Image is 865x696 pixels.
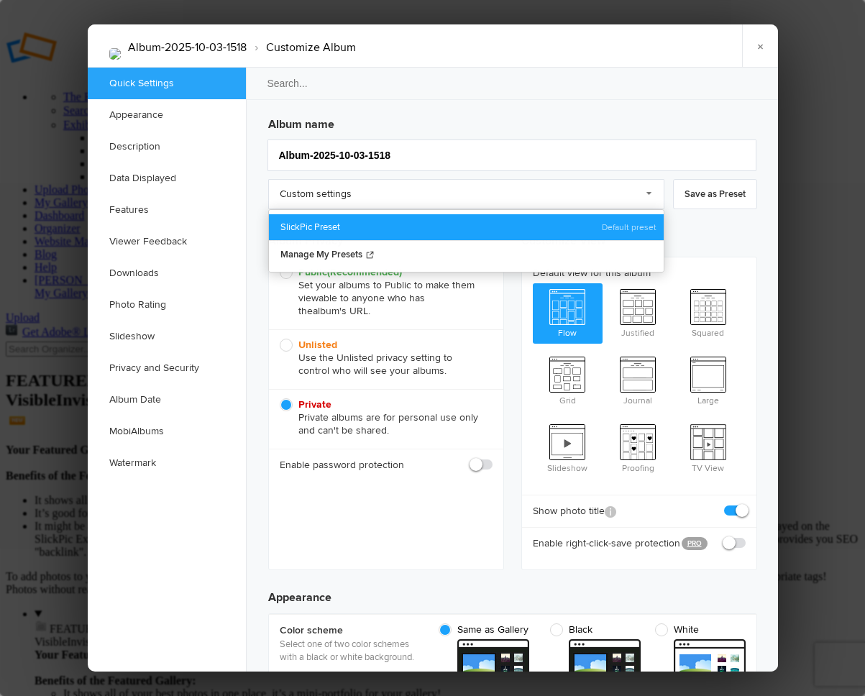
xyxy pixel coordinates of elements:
[280,638,424,664] p: Select one of two color schemes with a black or white background.
[533,504,616,518] b: Show photo title
[268,110,757,133] h3: Album name
[439,623,528,636] span: Same as Gallery
[268,179,664,209] a: Custom settings
[298,339,337,351] b: Unlisted
[603,418,673,476] span: Proofing
[280,249,362,260] span: Manage My Presets
[88,447,246,479] a: Watermark
[109,48,121,60] img: DSC2415_copy_2.jpg
[88,131,246,162] a: Description
[280,398,485,437] span: Private albums are for personal use only and can't be shared.
[280,623,424,638] b: Color scheme
[88,68,246,99] a: Quick Settings
[533,283,603,341] span: Flow
[533,418,603,476] span: Slideshow
[673,418,743,476] span: TV View
[88,416,246,447] a: MobiAlbums
[88,289,246,321] a: Photo Rating
[603,283,673,341] span: Justified
[533,351,603,408] span: Grid
[742,24,778,68] a: ×
[245,67,780,100] input: Search...
[298,398,331,411] b: Private
[603,351,673,408] span: Journal
[268,577,757,606] h3: Appearance
[88,257,246,289] a: Downloads
[673,179,757,209] a: Save as Preset
[673,351,743,408] span: Large
[673,283,743,341] span: Squared
[280,339,485,377] span: Use the Unlisted privacy setting to control who will see your albums.
[88,194,246,226] a: Features
[88,352,246,384] a: Privacy and Security
[533,536,671,551] b: Enable right-click-save protection
[280,266,485,318] span: Set your albums to Public to make them viewable to anyone who has the
[88,384,246,416] a: Album Date
[682,537,708,550] a: PRO
[88,162,246,194] a: Data Displayed
[269,240,664,267] a: Manage My Presets
[128,35,247,60] li: Album-2025-10-03-1518
[247,35,356,60] li: Customize Album
[313,305,370,317] span: album's URL.
[269,214,664,240] a: SlickPic Preset
[88,226,246,257] a: Viewer Feedback
[550,623,633,636] span: Black
[88,99,246,131] a: Appearance
[88,321,246,352] a: Slideshow
[655,623,738,636] span: White
[533,266,746,280] b: Default view for this album
[280,458,404,472] b: Enable password protection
